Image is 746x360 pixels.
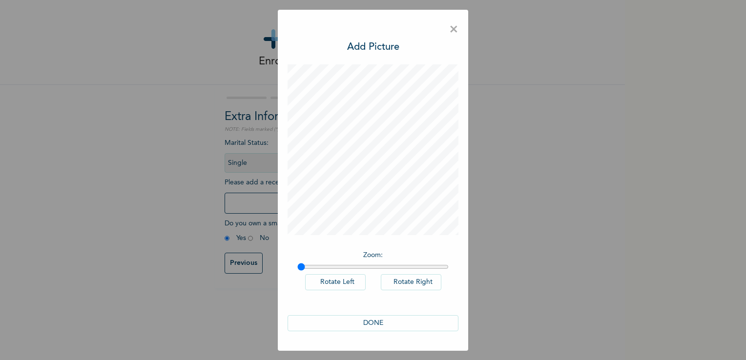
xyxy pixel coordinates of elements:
[305,274,366,290] button: Rotate Left
[449,20,458,40] span: ×
[225,179,400,219] span: Please add a recent Passport Photograph
[297,250,449,260] p: Zoom :
[347,40,399,55] h3: Add Picture
[381,274,441,290] button: Rotate Right
[288,315,458,331] button: DONE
